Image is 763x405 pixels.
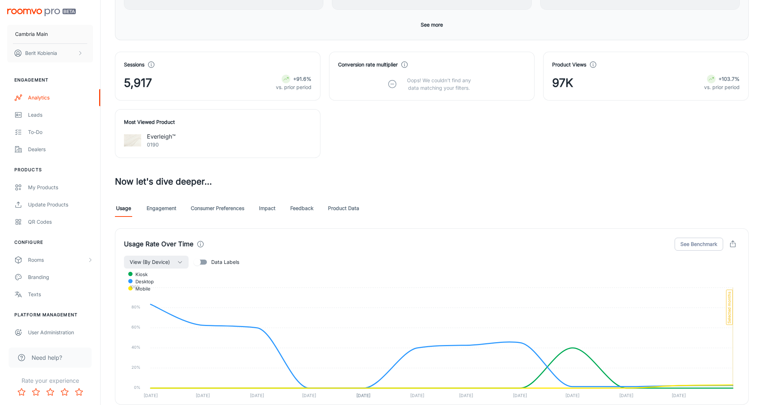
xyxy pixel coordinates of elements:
button: See more [418,18,446,31]
button: Berit Kobienia [7,44,93,62]
a: Product Data [328,200,359,217]
tspan: 80% [131,304,140,309]
p: Everleigh™ [147,132,176,141]
tspan: 100% [130,284,140,289]
tspan: [DATE] [459,393,473,398]
tspan: [DATE] [302,393,316,398]
img: Everleigh™ [124,132,141,149]
button: Cambria Main [7,25,93,43]
div: My Products [28,183,93,191]
div: Update Products [28,201,93,209]
button: Rate 1 star [14,385,29,399]
p: vs. prior period [276,83,311,91]
span: View (By Device) [130,258,170,266]
a: Feedback [290,200,314,217]
tspan: 0% [134,385,140,390]
button: View (By Device) [124,256,189,269]
tspan: 40% [131,345,140,350]
tspan: 20% [131,365,140,370]
tspan: [DATE] [672,393,686,398]
span: desktop [130,278,154,285]
p: Rate your experience [6,376,94,385]
p: vs. prior period [704,83,740,91]
p: Oops! We couldn’t find any data matching your filters. [402,76,476,92]
div: Branding [28,273,93,281]
div: Leads [28,111,93,119]
tspan: [DATE] [513,393,527,398]
div: Analytics [28,94,93,102]
div: Dealers [28,145,93,153]
tspan: [DATE] [356,393,370,398]
span: 97K [552,74,573,92]
tspan: [DATE] [144,393,158,398]
div: QR Codes [28,218,93,226]
button: See Benchmark [675,238,723,251]
img: Roomvo PRO Beta [7,9,76,16]
h4: Usage Rate Over Time [124,239,194,249]
button: Rate 5 star [72,385,86,399]
div: To-do [28,128,93,136]
a: Consumer Preferences [191,200,244,217]
p: 0190 [147,141,176,149]
span: Need help? [32,353,62,362]
tspan: [DATE] [196,393,210,398]
p: Berit Kobienia [25,49,57,57]
button: Rate 4 star [57,385,72,399]
h4: Most Viewed Product [124,118,311,126]
h3: Now let's dive deeper... [115,175,749,188]
h4: Sessions [124,61,144,69]
strong: +103.7% [718,76,740,82]
tspan: [DATE] [565,393,579,398]
a: Impact [259,200,276,217]
tspan: [DATE] [250,393,264,398]
h4: Conversion rate multiplier [338,61,398,69]
div: Texts [28,290,93,298]
tspan: 60% [131,325,140,330]
button: Rate 2 star [29,385,43,399]
button: Rate 3 star [43,385,57,399]
p: Cambria Main [15,30,48,38]
span: kiosk [130,271,148,278]
tspan: [DATE] [410,393,424,398]
div: Rooms [28,256,87,264]
span: Data Labels [211,258,239,266]
tspan: [DATE] [619,393,633,398]
div: User Administration [28,329,93,336]
strong: +91.6% [293,76,311,82]
span: 5,917 [124,74,152,92]
a: Engagement [147,200,176,217]
a: Usage [115,200,132,217]
h4: Product Views [552,61,586,69]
